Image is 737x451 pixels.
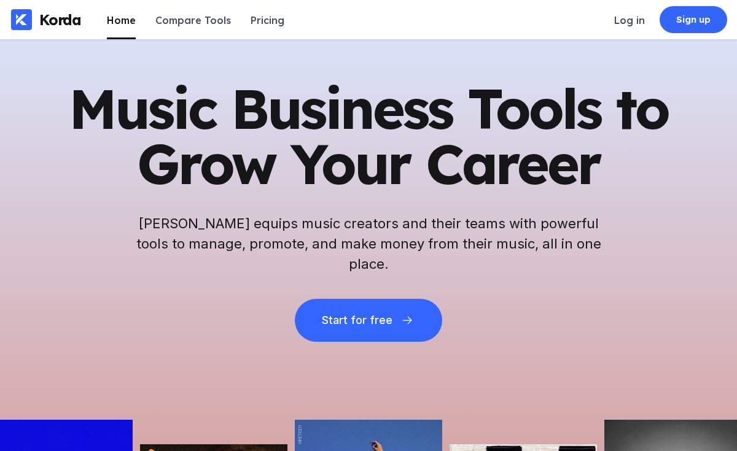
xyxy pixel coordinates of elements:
[155,14,231,26] div: Compare Tools
[295,299,442,342] button: Start for free
[614,14,645,26] div: Log in
[107,14,136,26] div: Home
[251,14,284,26] div: Pricing
[135,214,602,274] h2: [PERSON_NAME] equips music creators and their teams with powerful tools to manage, promote, and m...
[660,6,727,33] a: Sign up
[68,81,669,191] h1: Music Business Tools to Grow Your Career
[39,10,81,29] div: Korda
[322,314,392,326] div: Start for free
[676,13,711,26] div: Sign up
